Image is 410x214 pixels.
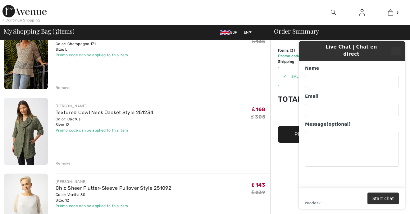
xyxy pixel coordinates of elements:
span: 3 [396,10,399,15]
span: EN [244,30,252,35]
img: 1ère Avenue [2,5,47,17]
span: 3 [54,26,57,35]
span: 3 [291,48,294,53]
span: Chat [15,4,27,10]
a: Sign In [354,9,370,16]
img: UK Pound [220,30,230,35]
img: Embellished V-Neck Pullover Style 241922 [4,23,48,89]
div: Color: Vanilla 30 Size: 12 [56,192,171,203]
div: [PERSON_NAME] [56,103,153,109]
div: Promo code can be applied to this item [56,52,157,58]
s: ₤ 239 [252,189,265,195]
div: ✔ [278,74,286,79]
span: ₤ 143 [252,182,265,188]
td: Promo code [278,53,318,59]
a: Chic Sheer Flutter-Sleeve Pullover Style 251092 [56,185,171,191]
img: My Info [359,9,365,16]
span: ₤ 168 [252,106,265,112]
span: My Shopping Bag ( Items) [4,28,75,34]
div: < Continue Shopping [2,17,40,23]
div: Remove [56,85,71,91]
iframe: PayPal [278,110,371,124]
img: search the website [331,9,336,16]
td: Total [278,89,318,110]
img: My Bag [388,9,393,16]
s: ₤ 135 [252,39,265,44]
img: Textured Cowl Neck Jacket Style 251234 [4,98,48,165]
div: Color: Champagne 171 Size: L [56,41,157,52]
div: [PERSON_NAME] [56,179,171,184]
div: Order Summary [266,28,406,34]
div: Promo code can be applied to this item [56,203,171,209]
a: 3 [377,9,405,16]
s: ₤ 305 [251,114,265,120]
td: Items ( ) [278,48,318,53]
iframe: Find more information here [294,36,410,214]
span: GBP [220,30,240,35]
td: Shipping [278,59,318,64]
input: Promo code [286,67,350,86]
div: Color: Cactus Size: 12 [56,116,153,128]
div: Remove [56,160,71,166]
a: Textured Cowl Neck Jacket Style 251234 [56,109,153,115]
button: Proceed to Checkout [278,126,371,143]
div: Promo code can be applied to this item [56,128,153,133]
